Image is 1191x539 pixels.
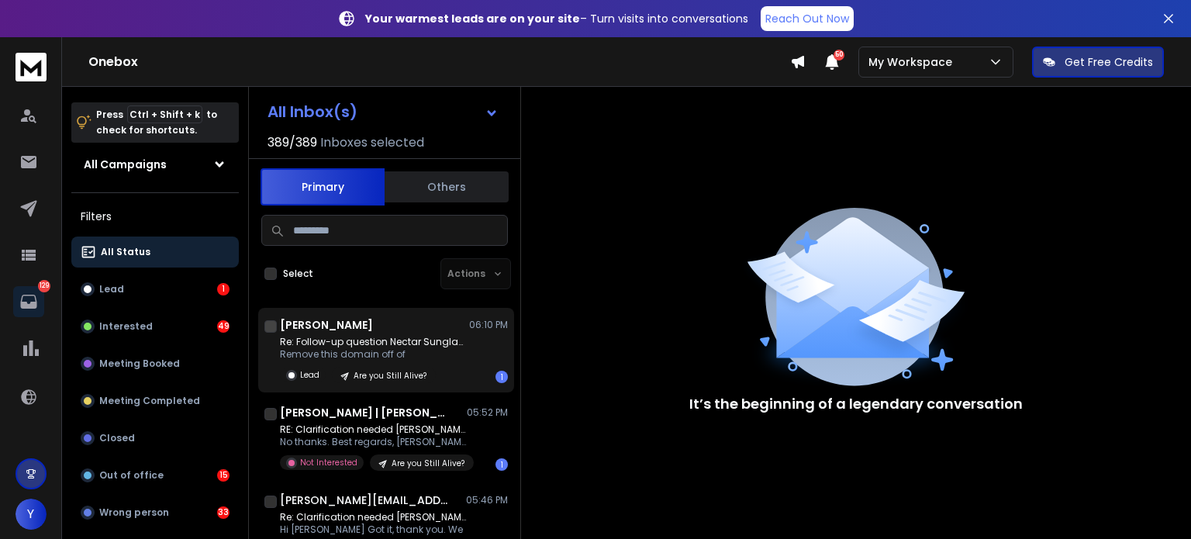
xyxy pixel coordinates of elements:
p: Interested [99,320,153,333]
h1: [PERSON_NAME] [280,317,373,333]
p: – Turn visits into conversations [365,11,748,26]
a: Reach Out Now [761,6,854,31]
p: 05:46 PM [466,494,508,506]
button: Meeting Booked [71,348,239,379]
button: All Inbox(s) [255,96,511,127]
strong: Your warmest leads are on your site [365,11,580,26]
h1: All Campaigns [84,157,167,172]
h1: Onebox [88,53,790,71]
label: Select [283,268,313,280]
h1: [PERSON_NAME] | [PERSON_NAME] Point SC [280,405,451,420]
p: No thanks. Best regards, [PERSON_NAME] [280,436,466,448]
button: All Status [71,237,239,268]
img: logo [16,53,47,81]
div: 15 [217,469,230,482]
p: Wrong person [99,506,169,519]
p: Are you Still Alive? [392,458,464,469]
a: 129 [13,286,44,317]
p: 129 [38,280,50,292]
p: Not Interested [300,457,357,468]
p: Meeting Booked [99,358,180,370]
button: Y [16,499,47,530]
p: Re: Follow-up question Nectar Sunglasses [280,336,466,348]
button: Meeting Completed [71,385,239,416]
button: All Campaigns [71,149,239,180]
p: Reach Out Now [765,11,849,26]
button: Wrong person33 [71,497,239,528]
button: Out of office15 [71,460,239,491]
p: 05:52 PM [467,406,508,419]
p: Hi [PERSON_NAME] Got it, thank you. We [280,523,466,536]
p: All Status [101,246,150,258]
p: Lead [99,283,124,295]
button: Lead1 [71,274,239,305]
button: Others [385,170,509,204]
span: 389 / 389 [268,133,317,152]
h1: All Inbox(s) [268,104,357,119]
p: RE: Clarification needed [PERSON_NAME] [280,423,466,436]
p: It’s the beginning of a legendary conversation [689,393,1023,415]
p: Remove this domain off of [280,348,466,361]
button: Get Free Credits [1032,47,1164,78]
button: Interested49 [71,311,239,342]
p: Get Free Credits [1065,54,1153,70]
p: Are you Still Alive? [354,370,426,382]
h3: Inboxes selected [320,133,424,152]
h1: [PERSON_NAME][EMAIL_ADDRESS][DOMAIN_NAME] [280,492,451,508]
button: Closed [71,423,239,454]
p: Meeting Completed [99,395,200,407]
div: 1 [495,371,508,383]
h3: Filters [71,206,239,227]
p: Press to check for shortcuts. [96,107,217,138]
p: Closed [99,432,135,444]
p: Lead [300,369,319,381]
span: 50 [834,50,844,60]
div: 1 [217,283,230,295]
div: 33 [217,506,230,519]
p: Out of office [99,469,164,482]
p: Re: Clarification needed [PERSON_NAME] [280,511,466,523]
div: 49 [217,320,230,333]
span: Ctrl + Shift + k [127,105,202,123]
button: Primary [261,168,385,206]
p: 06:10 PM [469,319,508,331]
div: 1 [495,458,508,471]
p: My Workspace [868,54,958,70]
